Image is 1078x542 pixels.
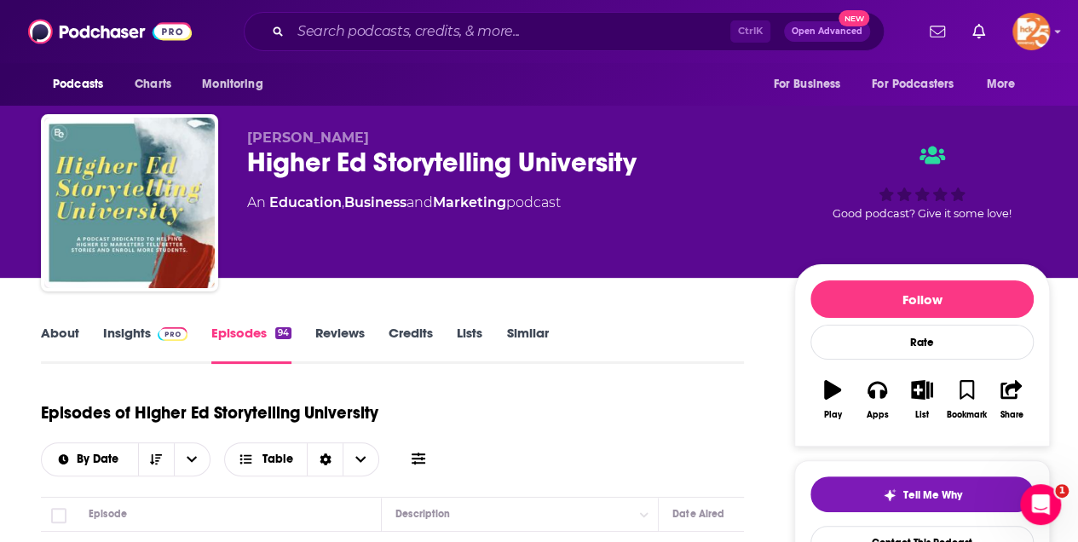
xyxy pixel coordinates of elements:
button: Show profile menu [1012,13,1050,50]
div: Date Aired [672,504,724,524]
input: Search podcasts, credits, & more... [291,18,730,45]
div: Episode [89,504,127,524]
span: , [342,194,344,210]
div: Share [1000,410,1023,420]
a: Business [344,194,406,210]
a: Credits [389,325,433,364]
span: Charts [135,72,171,96]
span: Open Advanced [792,27,862,36]
span: Tell Me Why [903,488,962,502]
a: Lists [457,325,482,364]
a: Charts [124,68,182,101]
div: An podcast [247,193,561,213]
div: List [915,410,929,420]
div: 94 [275,327,291,339]
button: Bookmark [944,369,989,430]
a: About [41,325,79,364]
span: Monitoring [202,72,262,96]
button: List [900,369,944,430]
a: Show notifications dropdown [923,17,952,46]
a: Episodes94 [211,325,291,364]
button: Column Actions [634,505,654,525]
span: Logged in as kerrifulks [1012,13,1050,50]
button: Play [810,369,855,430]
span: For Podcasters [872,72,954,96]
div: Rate [810,325,1034,360]
button: Sort Direction [138,443,174,476]
button: Open AdvancedNew [784,21,870,42]
div: Apps [867,410,889,420]
div: Bookmark [947,410,987,420]
h1: Episodes of Higher Ed Storytelling University [41,402,378,424]
span: and [406,194,433,210]
span: Podcasts [53,72,103,96]
button: Apps [855,369,899,430]
span: Ctrl K [730,20,770,43]
button: Share [989,369,1034,430]
span: New [839,10,869,26]
img: User Profile [1012,13,1050,50]
img: Podchaser Pro [158,327,187,341]
span: By Date [77,453,124,465]
button: open menu [190,68,285,101]
span: 1 [1055,484,1069,498]
a: Show notifications dropdown [966,17,992,46]
img: Podchaser - Follow, Share and Rate Podcasts [28,15,192,48]
button: Follow [810,280,1034,318]
span: Table [262,453,293,465]
button: open menu [761,68,862,101]
a: Marketing [433,194,506,210]
button: open menu [41,68,125,101]
h2: Choose List sort [41,442,210,476]
span: More [987,72,1016,96]
span: For Business [773,72,840,96]
img: Higher Ed Storytelling University [44,118,215,288]
button: open menu [42,453,138,465]
div: Good podcast? Give it some love! [794,130,1050,235]
button: Choose View [224,442,380,476]
button: open menu [174,443,210,476]
div: Search podcasts, credits, & more... [244,12,885,51]
div: Sort Direction [307,443,343,476]
a: Reviews [315,325,365,364]
button: open menu [975,68,1037,101]
span: [PERSON_NAME] [247,130,369,146]
div: Play [824,410,842,420]
span: Good podcast? Give it some love! [833,207,1012,220]
a: Education [269,194,342,210]
a: InsightsPodchaser Pro [103,325,187,364]
img: tell me why sparkle [883,488,896,502]
a: Similar [506,325,548,364]
button: tell me why sparkleTell Me Why [810,476,1034,512]
div: Description [395,504,450,524]
iframe: Intercom live chat [1020,484,1061,525]
button: open menu [861,68,978,101]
